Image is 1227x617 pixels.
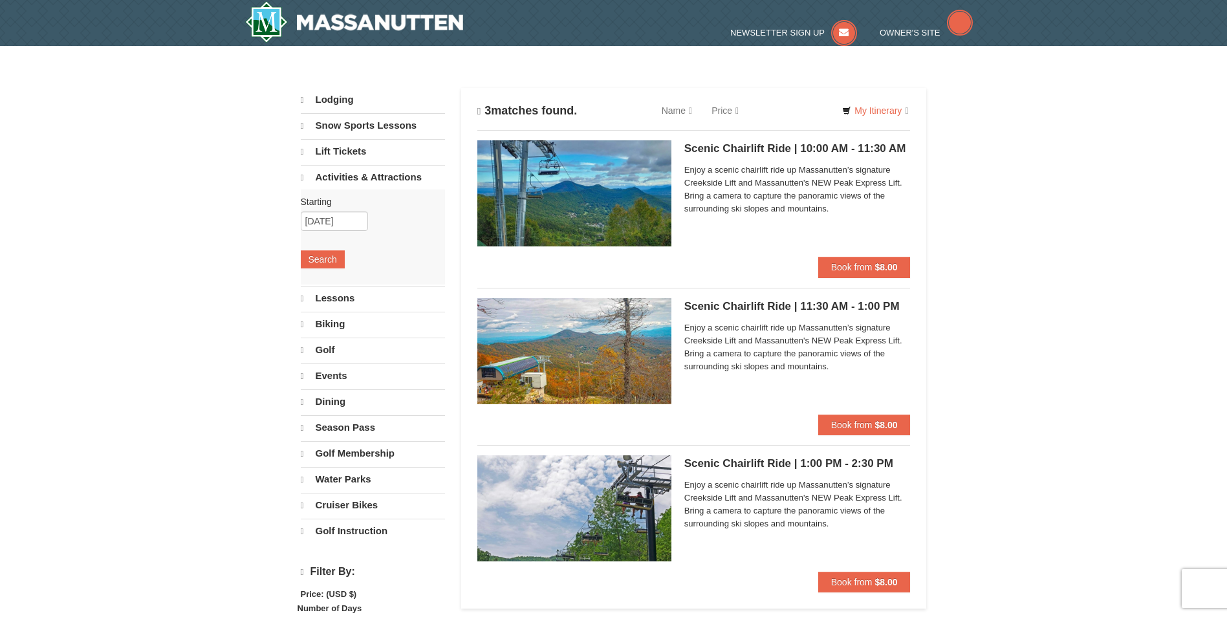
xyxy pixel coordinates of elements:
[684,142,911,155] h5: Scenic Chairlift Ride | 10:00 AM - 11:30 AM
[301,566,445,578] h4: Filter By:
[831,420,873,430] span: Book from
[684,321,911,373] span: Enjoy a scenic chairlift ride up Massanutten’s signature Creekside Lift and Massanutten's NEW Pea...
[831,577,873,587] span: Book from
[301,493,445,517] a: Cruiser Bikes
[477,455,671,561] img: 24896431-9-664d1467.jpg
[834,101,917,120] a: My Itinerary
[831,262,873,272] span: Book from
[301,389,445,414] a: Dining
[301,286,445,310] a: Lessons
[684,479,911,530] span: Enjoy a scenic chairlift ride up Massanutten’s signature Creekside Lift and Massanutten's NEW Pea...
[301,415,445,440] a: Season Pass
[301,165,445,189] a: Activities & Attractions
[874,577,897,587] strong: $8.00
[301,589,357,599] strong: Price: (USD $)
[245,1,464,43] a: Massanutten Resort
[477,140,671,246] img: 24896431-1-a2e2611b.jpg
[652,98,702,124] a: Name
[730,28,825,38] span: Newsletter Sign Up
[880,28,940,38] span: Owner's Site
[301,195,435,208] label: Starting
[874,420,897,430] strong: $8.00
[818,257,911,277] button: Book from $8.00
[818,572,911,592] button: Book from $8.00
[245,1,464,43] img: Massanutten Resort Logo
[301,519,445,543] a: Golf Instruction
[301,88,445,112] a: Lodging
[298,603,362,613] strong: Number of Days
[730,28,857,38] a: Newsletter Sign Up
[818,415,911,435] button: Book from $8.00
[301,363,445,388] a: Events
[477,298,671,404] img: 24896431-13-a88f1aaf.jpg
[301,139,445,164] a: Lift Tickets
[684,457,911,470] h5: Scenic Chairlift Ride | 1:00 PM - 2:30 PM
[301,441,445,466] a: Golf Membership
[684,164,911,215] span: Enjoy a scenic chairlift ride up Massanutten’s signature Creekside Lift and Massanutten's NEW Pea...
[874,262,897,272] strong: $8.00
[880,28,973,38] a: Owner's Site
[684,300,911,313] h5: Scenic Chairlift Ride | 11:30 AM - 1:00 PM
[301,312,445,336] a: Biking
[301,113,445,138] a: Snow Sports Lessons
[702,98,748,124] a: Price
[301,250,345,268] button: Search
[301,467,445,492] a: Water Parks
[301,338,445,362] a: Golf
